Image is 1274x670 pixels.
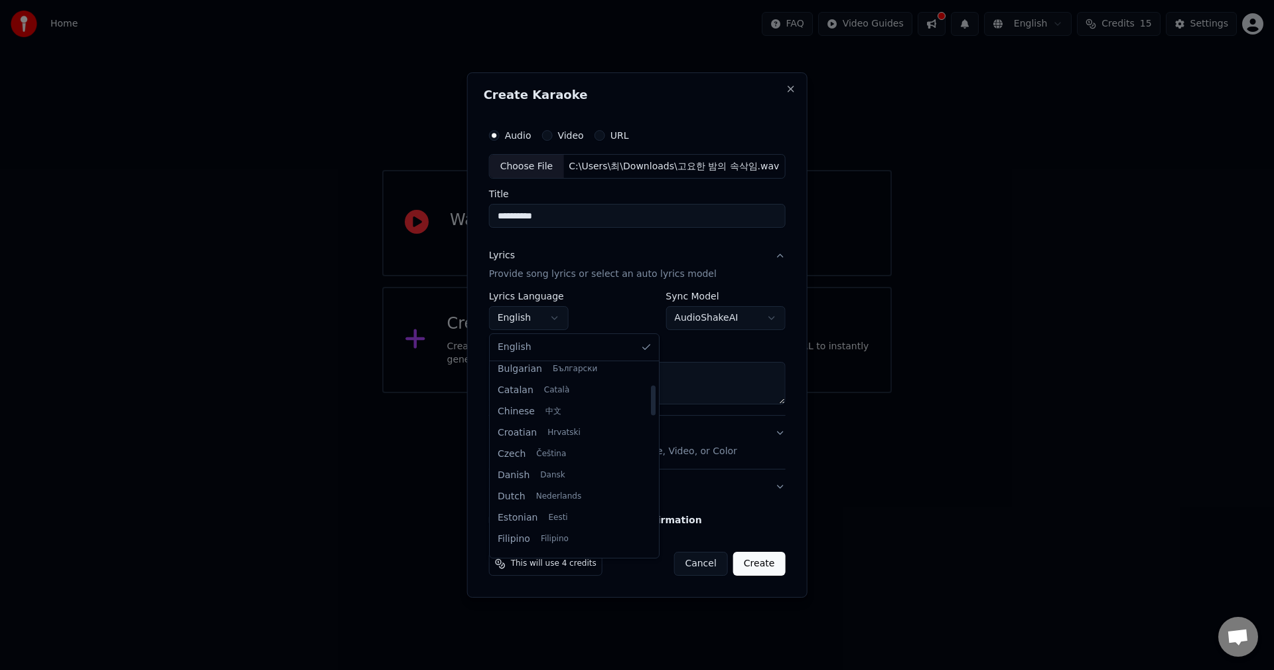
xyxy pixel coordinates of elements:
span: Croatian [498,426,537,440]
span: Български [553,364,597,375]
span: Nederlands [536,491,581,502]
span: Dutch [498,490,526,503]
span: Filipino [541,534,569,544]
span: Czech [498,448,526,461]
span: Finnish [498,554,530,567]
span: Bulgarian [498,363,542,376]
span: 中文 [545,406,561,417]
span: Chinese [498,405,535,418]
span: Dansk [540,470,565,481]
span: Danish [498,469,530,482]
span: Eesti [548,513,567,523]
span: English [498,341,531,354]
span: Català [544,385,569,396]
span: Čeština [536,449,566,460]
span: Catalan [498,384,533,397]
span: Filipino [498,533,530,546]
span: Hrvatski [547,428,581,438]
span: Estonian [498,511,537,525]
span: Suomi [541,555,566,566]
